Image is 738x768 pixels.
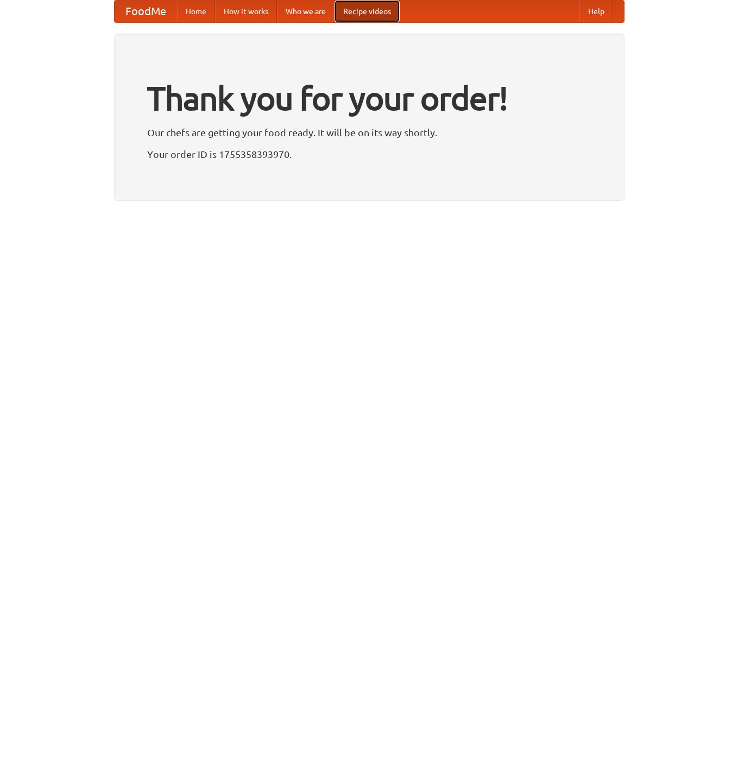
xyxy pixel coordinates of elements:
[115,1,177,22] a: FoodMe
[335,1,400,22] a: Recipe videos
[277,1,335,22] a: Who we are
[579,1,613,22] a: Help
[147,146,591,162] p: Your order ID is 1755358393970.
[215,1,277,22] a: How it works
[177,1,215,22] a: Home
[147,72,591,124] h1: Thank you for your order!
[147,124,591,141] p: Our chefs are getting your food ready. It will be on its way shortly.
